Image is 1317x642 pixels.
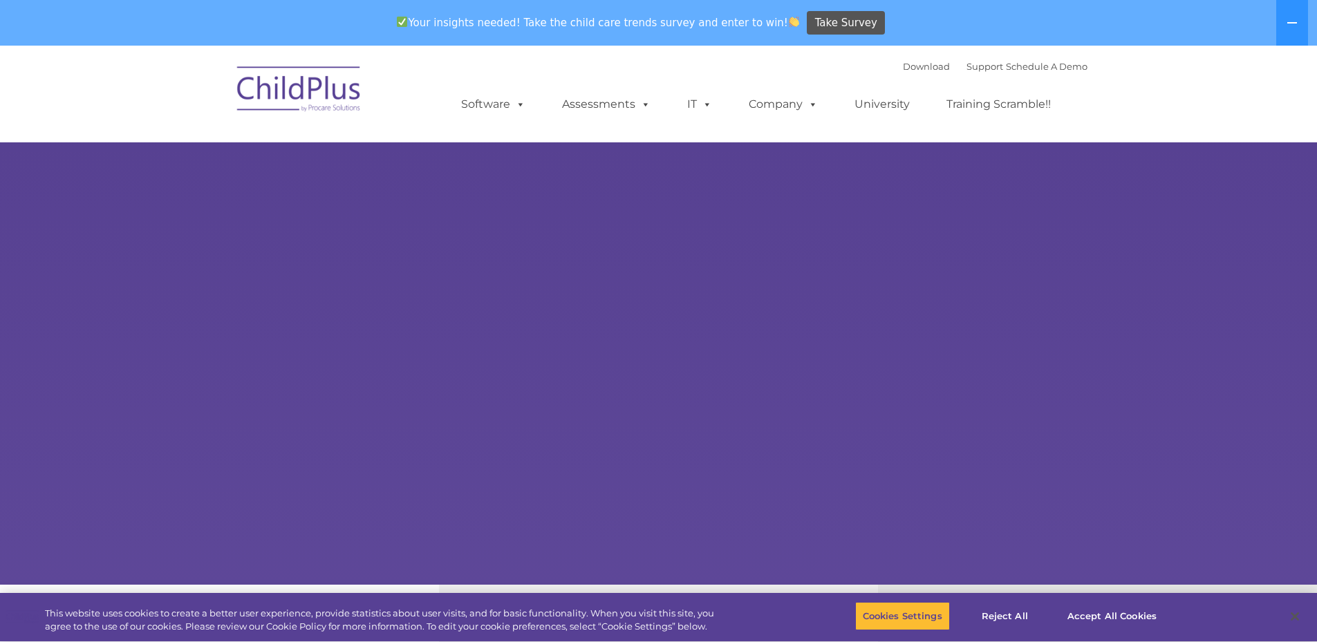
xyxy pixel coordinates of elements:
a: IT [673,91,726,118]
img: ChildPlus by Procare Solutions [230,57,368,126]
span: Your insights needed! Take the child care trends survey and enter to win! [391,9,805,36]
img: ✅ [397,17,407,27]
button: Cookies Settings [855,602,950,631]
font: | [903,61,1087,72]
button: Accept All Cookies [1060,602,1164,631]
a: Software [447,91,539,118]
button: Close [1280,601,1310,632]
a: Take Survey [807,11,885,35]
a: University [841,91,924,118]
a: Company [735,91,832,118]
a: Schedule A Demo [1006,61,1087,72]
img: 👏 [789,17,799,27]
button: Reject All [962,602,1048,631]
span: Take Survey [815,11,877,35]
a: Download [903,61,950,72]
div: This website uses cookies to create a better user experience, provide statistics about user visit... [45,607,725,634]
a: Support [966,61,1003,72]
a: Assessments [548,91,664,118]
a: Training Scramble!! [933,91,1065,118]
